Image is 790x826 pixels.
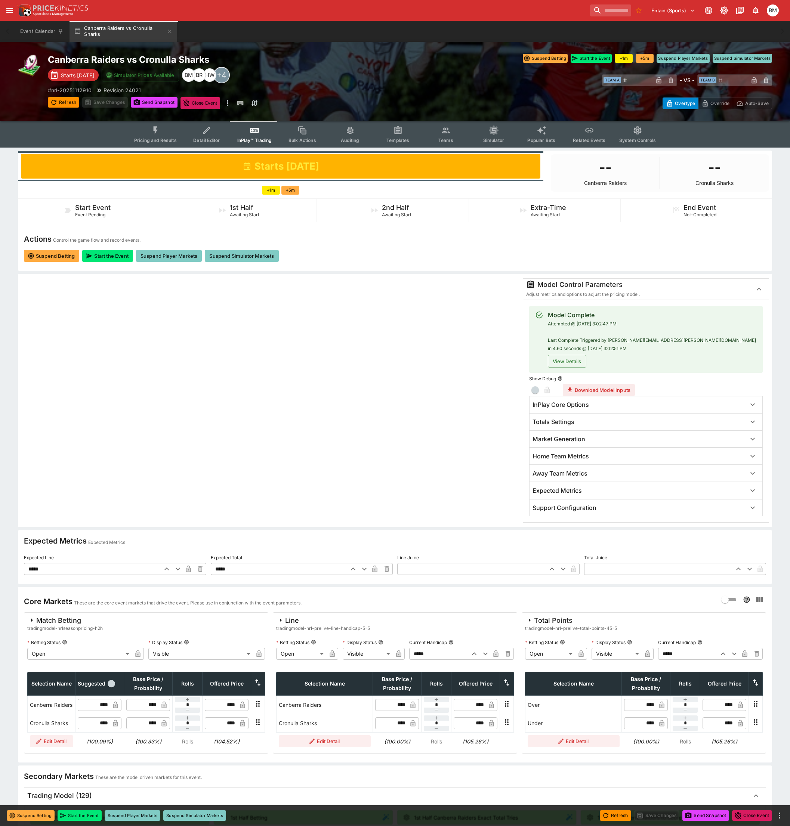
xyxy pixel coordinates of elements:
div: Open [525,648,575,660]
span: Related Events [573,137,605,143]
button: Canberra Raiders vs Cronulla Sharks [70,21,177,42]
button: +5m [281,186,299,195]
button: Edit Detail [528,735,620,747]
th: Rolls [422,672,451,696]
button: Edit Detail [279,735,371,747]
p: Betting Status [27,639,61,646]
div: Visible [148,648,253,660]
button: Close Event [732,810,772,821]
span: Teams [438,137,453,143]
button: +1m [262,186,280,195]
h6: - VS - [680,76,694,84]
h1: Starts [DATE] [254,160,319,173]
button: Auto-Save [733,98,772,109]
div: Model Complete [548,310,757,319]
span: Awaiting Start [382,212,411,217]
div: Total Points [525,616,617,625]
button: Current Handicap [448,640,454,645]
button: BJ Martin [765,2,781,19]
button: more [775,811,784,820]
h6: Support Configuration [533,504,596,512]
div: Start From [663,98,772,109]
span: InPlay™ Trading [237,137,272,143]
h4: Expected Metrics [24,536,87,546]
button: +5m [636,54,654,63]
p: Display Status [148,639,182,646]
span: tradingmodel-nrl-prelive-total-points-45-5 [525,625,617,632]
p: Display Status [592,639,626,646]
h6: Away Team Metrics [533,470,587,477]
h5: Start Event [75,203,111,212]
div: Line [276,616,370,625]
th: Base Price / Probability [622,672,670,696]
button: No Bookmarks [633,4,645,16]
button: Suspend Betting [523,54,568,63]
th: Rolls [670,672,700,696]
div: Open [27,648,132,660]
p: Override [710,99,729,107]
button: Display Status [378,640,383,645]
span: Awaiting Start [531,212,560,217]
button: Refresh [600,810,631,821]
button: Select Tenant [647,4,700,16]
p: Current Handicap [409,639,447,646]
h5: End Event [683,203,716,212]
h6: Expected Metrics [533,487,582,495]
p: Auto-Save [745,99,769,107]
th: Offered Price [203,672,251,696]
button: Override [698,98,733,109]
th: Selection Name [277,672,373,696]
h6: (100.33%) [126,737,170,745]
label: Line Juice [397,552,580,563]
th: Offered Price [451,672,500,696]
th: Base Price / Probability [124,672,173,696]
h6: (100.00%) [375,737,419,745]
h5: Trading Model (129) [27,791,92,800]
h6: (105.26%) [703,737,747,745]
p: Overtype [675,99,695,107]
img: PriceKinetics [33,5,88,11]
p: Rolls [175,737,200,745]
h1: -- [708,157,721,177]
button: Display Status [627,640,632,645]
p: Expected Metrics [88,539,125,546]
button: Close Event [180,97,220,109]
button: Suspend Player Markets [105,810,160,821]
button: Start the Event [58,810,102,821]
h5: Extra-Time [531,203,566,212]
h6: (100.09%) [78,737,122,745]
td: Under [525,714,622,732]
button: Overtype [663,98,698,109]
button: Suspend Player Markets [657,54,709,63]
button: Event Calendar [16,21,68,42]
div: BJ Martin [767,4,779,16]
button: more [223,97,232,109]
button: Suspend Player Markets [136,250,202,262]
p: Rolls [424,737,449,745]
h6: Totals Settings [533,418,574,426]
span: Awaiting Start [230,212,259,217]
button: Display Status [184,640,189,645]
div: BJ Martin [182,68,195,82]
td: Canberra Raiders [28,696,75,714]
td: Over [525,696,622,714]
p: Cronulla Sharks [695,180,734,186]
h4: Actions [24,234,52,244]
div: Match Betting [27,616,103,625]
button: Suspend Simulator Markets [205,250,278,262]
p: Rolls [673,737,698,745]
button: Suspend Betting [7,810,55,821]
div: Model Control Parameters [526,280,746,289]
button: Edit Detail [30,735,73,747]
span: tradingmodel-nrl-prelive-line-handicap-5-5 [276,625,370,632]
button: Betting Status [311,640,316,645]
span: Attempted @ [DATE] 3:02:47 PM Last Complete Triggered by [PERSON_NAME][EMAIL_ADDRESS][PERSON_NAME... [548,321,756,351]
button: Start the Event [82,250,133,262]
div: Visible [343,648,393,660]
img: Sportsbook Management [33,12,73,16]
span: Auditing [341,137,359,143]
th: Selection Name [525,672,622,696]
p: Show Debug [529,375,556,382]
label: Total Juice [584,552,766,563]
span: Adjust metrics and options to adjust the pricing model. [526,291,640,297]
